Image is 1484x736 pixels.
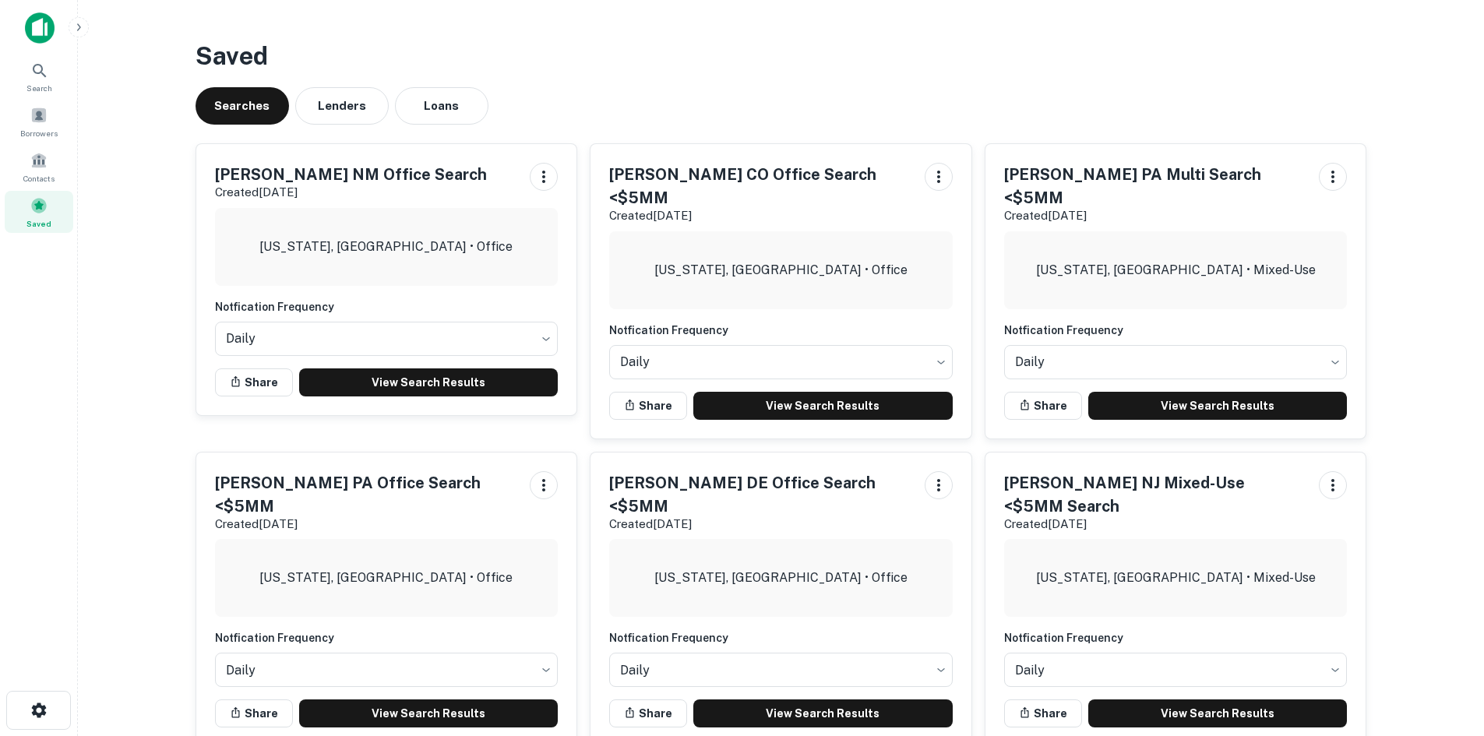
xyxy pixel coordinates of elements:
[5,55,73,97] a: Search
[1004,392,1082,420] button: Share
[609,699,687,727] button: Share
[609,322,953,339] h6: Notfication Frequency
[215,317,559,361] div: Without label
[609,471,912,518] h5: [PERSON_NAME] DE Office Search <$5MM
[26,82,52,94] span: Search
[26,217,51,230] span: Saved
[215,298,559,315] h6: Notfication Frequency
[299,699,559,727] a: View Search Results
[259,238,513,256] p: [US_STATE], [GEOGRAPHIC_DATA] • Office
[23,172,55,185] span: Contacts
[215,699,293,727] button: Share
[295,87,389,125] button: Lenders
[25,12,55,44] img: capitalize-icon.png
[5,100,73,143] a: Borrowers
[693,699,953,727] a: View Search Results
[215,471,518,518] h5: [PERSON_NAME] PA Office Search <$5MM
[1004,340,1348,384] div: Without label
[196,37,1367,75] h3: Saved
[609,629,953,646] h6: Notfication Frequency
[609,206,912,225] p: Created [DATE]
[1088,392,1348,420] a: View Search Results
[654,261,908,280] p: [US_STATE], [GEOGRAPHIC_DATA] • Office
[215,648,559,692] div: Without label
[1004,629,1348,646] h6: Notfication Frequency
[299,368,559,396] a: View Search Results
[259,569,513,587] p: [US_STATE], [GEOGRAPHIC_DATA] • Office
[609,340,953,384] div: Without label
[215,629,559,646] h6: Notfication Frequency
[1004,699,1082,727] button: Share
[693,392,953,420] a: View Search Results
[1004,471,1307,518] h5: [PERSON_NAME] NJ Mixed-Use <$5MM Search
[20,127,58,139] span: Borrowers
[609,163,912,210] h5: [PERSON_NAME] CO Office Search <$5MM
[395,87,488,125] button: Loans
[5,146,73,188] a: Contacts
[1004,322,1348,339] h6: Notfication Frequency
[1088,699,1348,727] a: View Search Results
[5,191,73,233] a: Saved
[196,87,289,125] button: Searches
[1036,261,1316,280] p: [US_STATE], [GEOGRAPHIC_DATA] • Mixed-Use
[215,183,487,202] p: Created [DATE]
[215,515,518,534] p: Created [DATE]
[1004,163,1307,210] h5: [PERSON_NAME] PA Multi Search <$5MM
[609,392,687,420] button: Share
[1004,648,1348,692] div: Without label
[1004,206,1307,225] p: Created [DATE]
[1004,515,1307,534] p: Created [DATE]
[215,368,293,396] button: Share
[654,569,908,587] p: [US_STATE], [GEOGRAPHIC_DATA] • Office
[215,163,487,186] h5: [PERSON_NAME] NM Office Search
[1036,569,1316,587] p: [US_STATE], [GEOGRAPHIC_DATA] • Mixed-Use
[609,515,912,534] p: Created [DATE]
[609,648,953,692] div: Without label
